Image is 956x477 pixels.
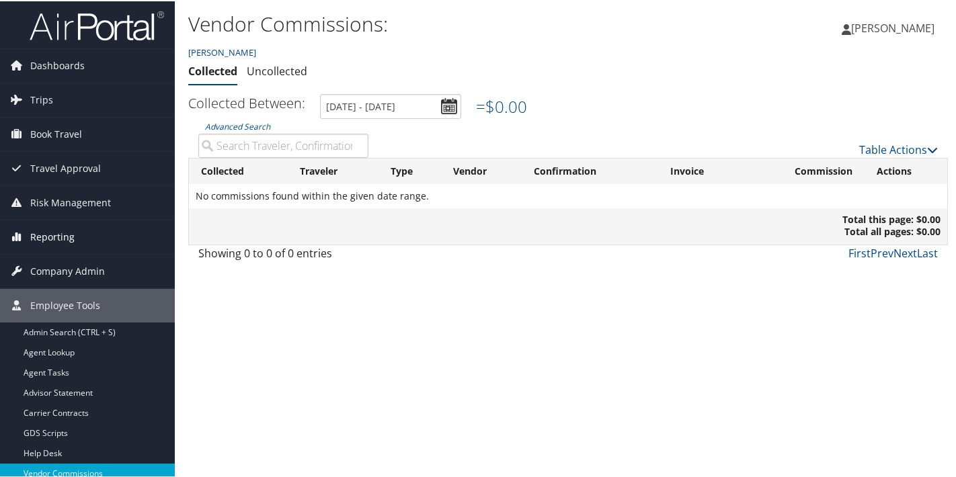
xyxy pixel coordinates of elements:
th: Traveler: activate to sort column ascending [288,157,379,183]
th: Confirmation: activate to sort column ascending [522,157,658,183]
th: Collected: activate to sort column ascending [189,157,288,183]
th: Total this page: $0.00 Total all pages: $0.00 [189,207,947,243]
a: [PERSON_NAME] [842,7,948,47]
th: Invoice: activate to sort column ascending [658,157,738,183]
a: Prev [871,245,893,259]
th: Commission: activate to sort column ascending [739,157,865,183]
th: Type: activate to sort column ascending [379,157,440,183]
a: Table Actions [859,141,938,156]
a: Next [893,245,917,259]
a: Collected [188,62,237,77]
span: [PERSON_NAME] [851,19,934,34]
a: Advanced Search [205,120,270,131]
h1: Vendor Commissions: [188,9,694,37]
th: Actions [865,157,947,183]
div: Showing 0 to 0 of 0 entries [198,244,368,267]
img: airportal-logo.png [30,9,164,40]
a: First [848,245,871,259]
input: [DATE] - [DATE] [320,93,461,118]
th: Vendor: activate to sort column ascending [441,157,522,183]
a: [PERSON_NAME] [188,45,256,57]
span: Dashboards [30,48,85,81]
span: Book Travel [30,116,82,150]
h3: Collected Between: [188,93,305,111]
span: Reporting [30,219,75,253]
a: Uncollected [247,62,307,77]
span: Risk Management [30,185,111,218]
span: $0.00 [485,93,527,118]
span: Trips [30,82,53,116]
li: = [476,93,527,118]
span: Employee Tools [30,288,100,321]
span: Travel Approval [30,150,101,184]
a: Last [917,245,938,259]
input: Advanced Search [198,132,368,157]
span: Company Admin [30,253,105,287]
td: No commissions found within the given date range. [189,183,947,207]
